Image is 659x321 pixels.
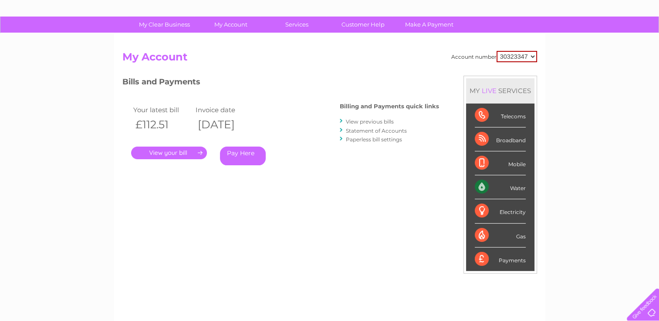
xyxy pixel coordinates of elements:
a: Customer Help [327,17,399,33]
a: 0333 014 3131 [495,4,555,15]
a: Telecoms [552,37,578,43]
a: Pay Here [220,147,266,165]
h2: My Account [122,51,537,67]
a: View previous bills [346,118,394,125]
a: Make A Payment [393,17,465,33]
div: Broadband [475,127,526,151]
a: My Clear Business [128,17,200,33]
div: LIVE [480,87,498,95]
a: Services [261,17,333,33]
a: Blog [583,37,596,43]
a: Contact [601,37,622,43]
div: Mobile [475,151,526,175]
a: Paperless bill settings [346,136,402,143]
a: . [131,147,207,159]
div: Account number [451,51,537,62]
div: Telecoms [475,104,526,127]
a: My Account [195,17,267,33]
div: Clear Business is a trading name of Verastar Limited (registered in [GEOGRAPHIC_DATA] No. 3667643... [124,5,536,42]
th: [DATE] [193,116,256,134]
a: Log out [630,37,651,43]
img: logo.png [23,23,68,49]
a: Statement of Accounts [346,127,407,134]
div: Payments [475,247,526,271]
div: MY SERVICES [466,78,534,103]
div: Water [475,175,526,199]
h3: Bills and Payments [122,76,439,91]
h4: Billing and Payments quick links [340,103,439,110]
td: Invoice date [193,104,256,116]
div: Electricity [475,199,526,223]
th: £112.51 [131,116,194,134]
td: Your latest bill [131,104,194,116]
a: Energy [527,37,547,43]
div: Gas [475,224,526,247]
a: Water [506,37,522,43]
